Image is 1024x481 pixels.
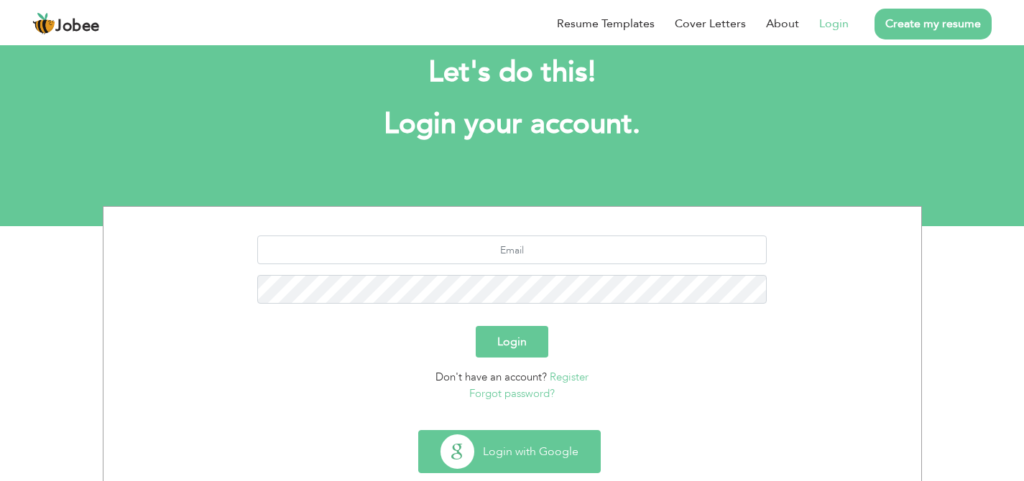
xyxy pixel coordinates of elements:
[124,54,900,91] h2: Let's do this!
[819,15,849,32] a: Login
[257,235,767,264] input: Email
[55,19,100,34] span: Jobee
[124,106,900,143] h1: Login your account.
[557,15,655,32] a: Resume Templates
[419,431,600,472] button: Login with Google
[435,370,547,384] span: Don't have an account?
[550,370,589,384] a: Register
[32,12,55,35] img: jobee.io
[469,386,555,401] a: Forgot password?
[32,12,100,35] a: Jobee
[766,15,799,32] a: About
[476,326,548,358] button: Login
[875,9,992,39] a: Create my resume
[675,15,746,32] a: Cover Letters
